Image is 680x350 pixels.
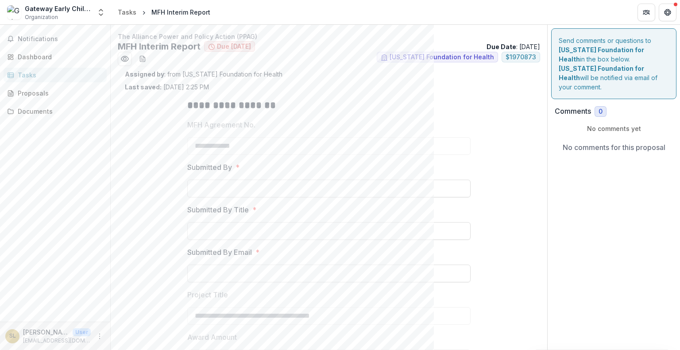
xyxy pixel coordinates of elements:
nav: breadcrumb [114,6,214,19]
p: [DATE] 2:25 PM [125,82,209,92]
p: Project Title [187,289,228,300]
p: Submitted By Email [187,247,252,258]
strong: Last saved: [125,83,162,91]
button: Open entity switcher [95,4,107,21]
p: : [DATE] [487,42,540,51]
div: MFH Interim Report [151,8,210,17]
button: download-word-button [135,52,150,66]
span: Notifications [18,35,103,43]
a: Dashboard [4,50,107,64]
h2: Comments [555,107,591,115]
strong: [US_STATE] Foundation for Health [559,65,644,81]
p: MFH Agreement No. [187,119,255,130]
p: The Alliance Power and Policy Action (PPAG) [118,32,540,41]
div: Gateway Early Childhood Alliance [25,4,91,13]
span: $ 1970873 [506,54,536,61]
span: Due [DATE] [217,43,251,50]
button: Preview 7f5790a2-a1fe-4f87-a4f4-620a8990ae39.pdf [118,52,132,66]
p: User [73,328,91,336]
span: Organization [25,13,58,21]
strong: Assigned by [125,70,164,78]
p: Submitted By [187,162,232,173]
p: Award Amount [187,332,237,342]
a: Proposals [4,86,107,100]
span: [US_STATE] Foundation for Health [390,54,494,61]
strong: [US_STATE] Foundation for Health [559,46,644,63]
p: No comments yet [555,124,673,133]
p: Submitted By Title [187,204,249,215]
button: Partners [637,4,655,21]
span: 0 [599,108,603,115]
div: Tasks [118,8,136,17]
div: Tasks [18,70,100,80]
div: Documents [18,107,100,116]
a: Documents [4,104,107,119]
div: Steffani Lautenschlager [9,333,16,339]
button: Notifications [4,32,107,46]
p: [PERSON_NAME] [23,327,69,337]
h2: MFH Interim Report [118,41,201,52]
p: No comments for this proposal [563,142,665,153]
strong: Due Date [487,43,516,50]
p: [EMAIL_ADDRESS][DOMAIN_NAME] [23,337,91,345]
div: Proposals [18,88,100,98]
div: Send comments or questions to in the box below. will be notified via email of your comment. [551,28,676,99]
p: : from [US_STATE] Foundation for Health [125,69,533,79]
a: Tasks [4,68,107,82]
button: More [94,331,105,342]
a: Tasks [114,6,140,19]
button: Get Help [659,4,676,21]
div: Dashboard [18,52,100,62]
img: Gateway Early Childhood Alliance [7,5,21,19]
